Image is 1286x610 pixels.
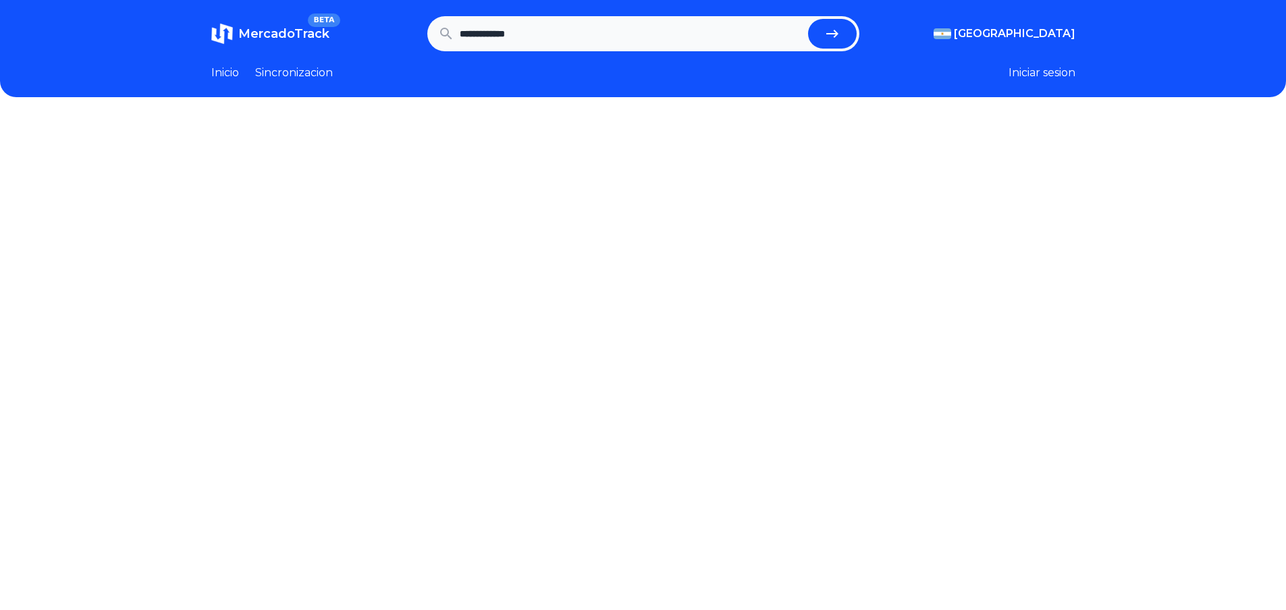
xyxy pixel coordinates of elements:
a: Sincronizacion [255,65,333,81]
button: [GEOGRAPHIC_DATA] [934,26,1075,42]
span: BETA [308,13,340,27]
span: MercadoTrack [238,26,329,41]
button: Iniciar sesion [1009,65,1075,81]
img: Argentina [934,28,951,39]
img: MercadoTrack [211,23,233,45]
a: MercadoTrackBETA [211,23,329,45]
span: [GEOGRAPHIC_DATA] [954,26,1075,42]
a: Inicio [211,65,239,81]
